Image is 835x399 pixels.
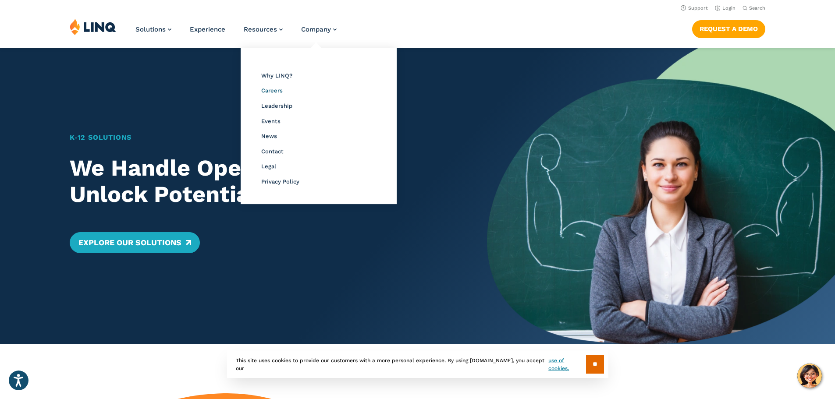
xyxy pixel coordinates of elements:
nav: Primary Navigation [135,18,337,47]
img: Home Banner [487,48,835,344]
nav: Button Navigation [692,18,765,38]
span: Resources [244,25,277,33]
img: LINQ | K‑12 Software [70,18,116,35]
h2: We Handle Operations. You Unlock Potential. [70,155,453,208]
h1: K‑12 Solutions [70,132,453,143]
button: Open Search Bar [743,5,765,11]
a: Why LINQ? [261,72,292,79]
a: Login [715,5,736,11]
div: This site uses cookies to provide our customers with a more personal experience. By using [DOMAIN... [227,350,608,378]
a: Explore Our Solutions [70,232,200,253]
a: Company [301,25,337,33]
a: Privacy Policy [261,178,299,185]
a: Support [681,5,708,11]
a: Request a Demo [692,20,765,38]
a: News [261,133,277,139]
button: Hello, have a question? Let’s chat. [797,364,822,388]
a: Contact [261,148,284,155]
a: Legal [261,163,276,169]
a: Solutions [135,25,171,33]
a: Events [261,118,281,124]
span: Company [301,25,331,33]
span: Solutions [135,25,166,33]
a: Leadership [261,102,292,109]
a: use of cookies. [548,357,586,372]
a: Careers [261,87,283,94]
span: Search [749,5,765,11]
a: Resources [244,25,283,33]
a: Experience [190,25,225,33]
